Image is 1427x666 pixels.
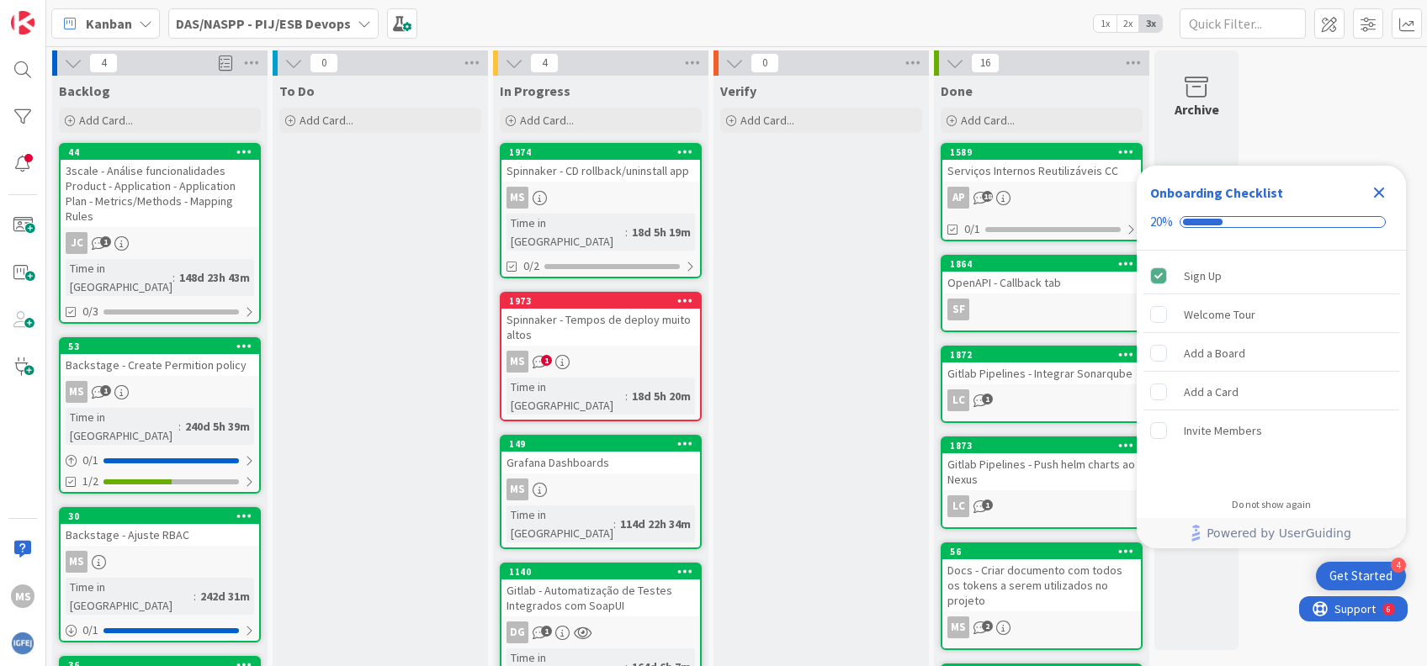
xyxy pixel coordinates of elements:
[501,309,700,346] div: Spinnaker - Tempos de deploy muito altos
[176,15,351,32] b: DAS/NASPP - PIJ/ESB Devops
[86,13,132,34] span: Kanban
[942,299,1141,320] div: SF
[942,256,1141,272] div: 1864
[178,417,181,436] span: :
[181,417,254,436] div: 240d 5h 39m
[501,579,700,616] div: Gitlab - Automatização de Testes Integrados com SoapUI
[942,145,1141,160] div: 1589
[942,616,1141,638] div: MS
[501,564,700,616] div: 1140Gitlab - Automatização de Testes Integrados com SoapUI
[982,191,993,202] span: 18
[950,546,1141,558] div: 56
[950,349,1141,361] div: 1872
[1150,214,1393,230] div: Checklist progress: 20%
[501,145,700,160] div: 1974
[942,453,1141,490] div: Gitlab Pipelines - Push helm charts ao Nexus
[82,621,98,639] span: 0 / 1
[88,7,92,20] div: 6
[751,53,779,73] span: 0
[942,438,1141,453] div: 1873
[501,293,700,346] div: 1973Spinnaker - Tempos de deploy muito altos
[509,146,700,158] div: 1974
[625,387,628,405] span: :
[61,450,259,471] div: 0/1
[1150,214,1173,230] div: 20%
[628,223,695,241] div: 18d 5h 19m
[194,587,196,605] span: :
[300,113,353,128] span: Add Card...
[942,559,1141,611] div: Docs - Criar documento com todos os tokens a serem utilizados no projeto
[1139,15,1162,32] span: 3x
[61,145,259,227] div: 443scale - Análise funcionalidades Product - Application - Application Plan - Metrics/Methods - M...
[507,478,528,500] div: MS
[79,113,133,128] span: Add Card...
[61,339,259,376] div: 53Backstage - Create Permition policy
[1094,15,1117,32] span: 1x
[720,82,756,99] span: Verify
[507,187,528,209] div: MS
[1207,523,1351,543] span: Powered by UserGuiding
[82,473,98,490] span: 1/2
[1391,558,1406,573] div: 4
[947,389,969,411] div: LC
[501,436,700,452] div: 149
[613,515,616,533] span: :
[520,113,574,128] span: Add Card...
[59,82,110,99] span: Backlog
[501,478,700,500] div: MS
[1143,296,1399,333] div: Welcome Tour is incomplete.
[509,566,700,578] div: 1140
[942,389,1141,411] div: LC
[501,564,700,579] div: 1140
[1137,166,1406,548] div: Checklist Container
[89,53,118,73] span: 4
[501,452,700,473] div: Grafana Dashboards
[501,351,700,373] div: MS
[507,621,528,643] div: DG
[1329,568,1393,584] div: Get Started
[61,620,259,641] div: 0/1
[541,626,552,637] span: 1
[61,509,259,524] div: 30
[950,440,1141,452] div: 1873
[61,160,259,227] div: 3scale - Análise funcionalidades Product - Application - Application Plan - Metrics/Methods - Map...
[971,53,1000,73] span: 16
[942,256,1141,293] div: 1864OpenAPI - Callback tab
[500,82,570,99] span: In Progress
[1184,382,1239,402] div: Add a Card
[501,293,700,309] div: 1973
[501,145,700,182] div: 1974Spinnaker - CD rollback/uninstall app
[942,438,1141,490] div: 1873Gitlab Pipelines - Push helm charts ao Nexus
[1143,373,1399,410] div: Add a Card is incomplete.
[1184,420,1262,441] div: Invite Members
[1137,518,1406,548] div: Footer
[11,632,34,655] img: avatar
[68,510,259,522] div: 30
[507,505,613,542] div: Time in [GEOGRAPHIC_DATA]
[507,378,625,415] div: Time in [GEOGRAPHIC_DATA]
[279,82,315,99] span: To Do
[82,452,98,469] span: 0 / 1
[947,495,969,517] div: LC
[35,3,77,23] span: Support
[501,436,700,473] div: 149Grafana Dashboards
[942,544,1141,611] div: 56Docs - Criar documento com todos os tokens a serem utilizados no projeto
[100,385,111,396] span: 1
[541,355,552,366] span: 1
[66,259,172,296] div: Time in [GEOGRAPHIC_DATA]
[507,214,625,251] div: Time in [GEOGRAPHIC_DATA]
[61,551,259,573] div: MS
[66,232,88,254] div: JC
[1180,8,1306,39] input: Quick Filter...
[61,381,259,403] div: MS
[942,145,1141,182] div: 1589Serviços Internos Reutilizáveis CC
[100,236,111,247] span: 1
[950,258,1141,270] div: 1864
[942,544,1141,559] div: 56
[982,621,993,632] span: 2
[982,394,993,404] span: 1
[196,587,254,605] div: 242d 31m
[1184,304,1255,325] div: Welcome Tour
[1137,251,1406,487] div: Checklist items
[11,584,34,608] div: MS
